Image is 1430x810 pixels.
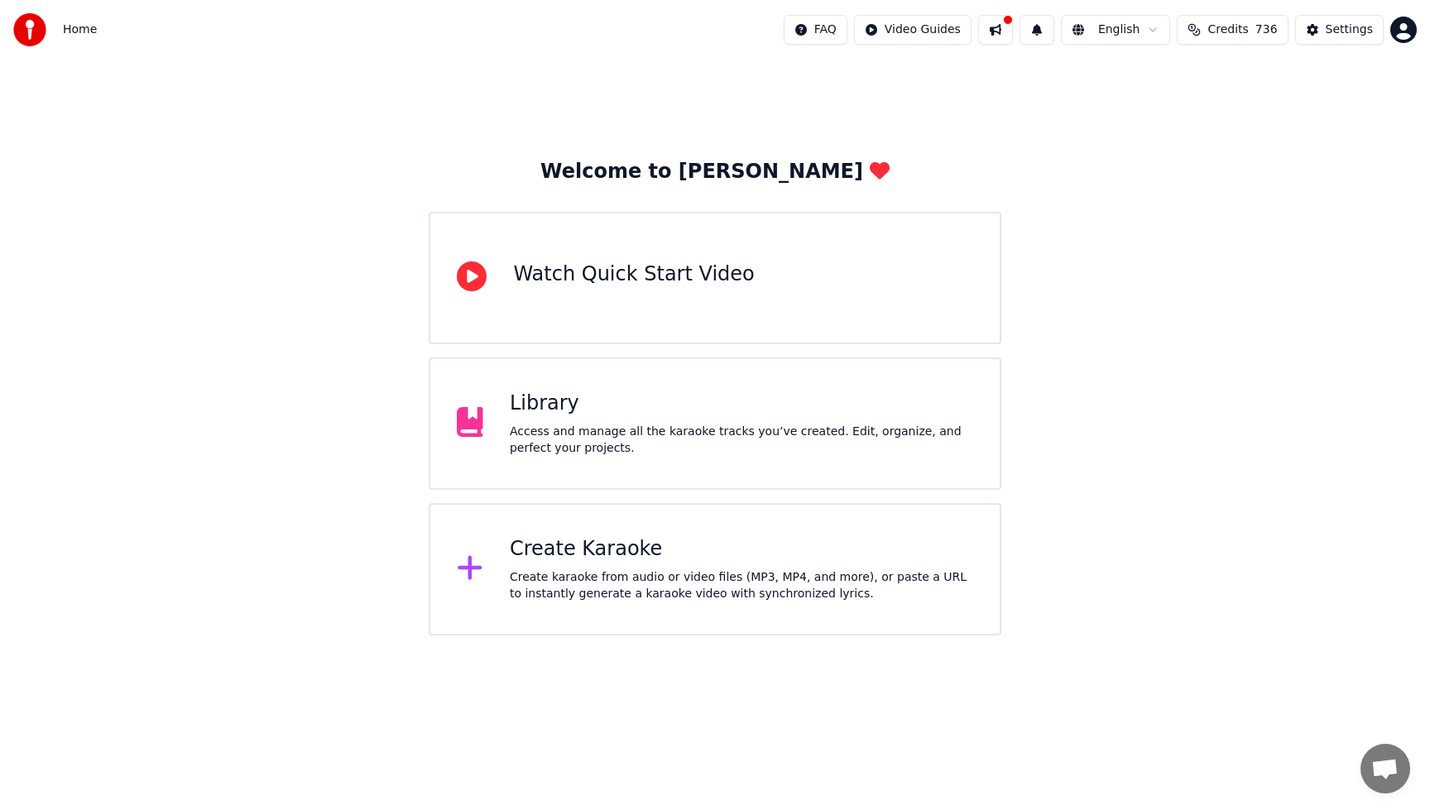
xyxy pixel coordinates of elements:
[1255,22,1278,38] span: 736
[784,15,847,45] button: FAQ
[13,13,46,46] img: youka
[510,391,973,417] div: Library
[63,22,97,38] nav: breadcrumb
[510,569,973,602] div: Create karaoke from audio or video files (MP3, MP4, and more), or paste a URL to instantly genera...
[1326,22,1373,38] div: Settings
[1360,744,1410,793] a: Open chat
[1295,15,1384,45] button: Settings
[1207,22,1248,38] span: Credits
[1177,15,1288,45] button: Credits736
[854,15,972,45] button: Video Guides
[510,536,973,563] div: Create Karaoke
[510,424,973,457] div: Access and manage all the karaoke tracks you’ve created. Edit, organize, and perfect your projects.
[63,22,97,38] span: Home
[513,261,754,288] div: Watch Quick Start Video
[540,159,890,185] div: Welcome to [PERSON_NAME]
